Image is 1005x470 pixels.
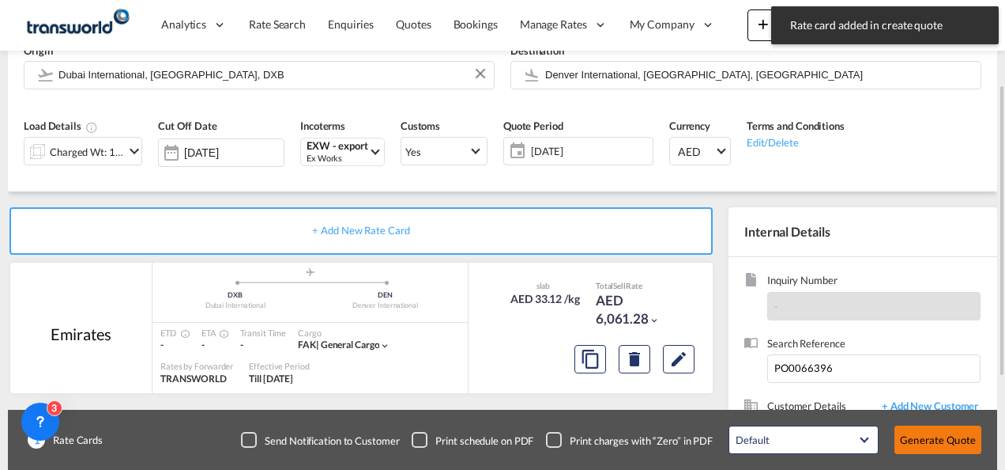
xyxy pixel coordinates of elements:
span: Analytics [161,17,206,32]
md-icon: Estimated Time Of Arrival [215,329,224,339]
div: Charged Wt: 183.00 KGicon-chevron-down [24,137,142,165]
span: - [160,339,164,351]
span: [DATE] [527,140,653,162]
div: Emirates [51,323,111,345]
span: Terms and Conditions [747,119,845,132]
div: Cargo [298,327,390,339]
span: My Company [630,17,694,32]
span: | [316,339,319,351]
md-icon: icon-plus 400-fg [754,14,773,33]
div: Internal Details [728,207,997,256]
button: Clear Input [469,62,492,85]
div: Rates by Forwarder [160,360,233,372]
div: Till 30 Sep 2025 [249,373,293,386]
span: Incoterms [300,119,345,132]
span: Currency [669,119,710,132]
div: Dubai International [160,301,311,311]
span: Till [DATE] [249,373,293,385]
div: Denver International [311,301,461,311]
div: + Add New Rate Card [9,207,713,255]
div: - [240,339,286,352]
span: - [201,339,205,351]
span: Customs [401,119,440,132]
button: Generate Quote [894,426,981,454]
md-icon: Estimated Time Of Departure [176,329,186,339]
div: AED 6,061.28 [596,291,675,329]
div: Ex Works [307,152,368,164]
span: Cut Off Date [158,119,217,132]
div: Effective Period [249,360,309,372]
span: Inquiry Number [767,273,981,291]
md-icon: assets/icons/custom/roll-o-plane.svg [301,268,320,276]
input: Search by Door/Airport [545,61,973,89]
md-checkbox: Checkbox No Ink [412,432,533,448]
div: TRANSWORLD [160,373,233,386]
div: Default [736,434,769,446]
span: Origin [24,44,52,57]
div: DXB [160,290,311,301]
button: Edit [663,345,694,373]
span: Sell [613,281,626,290]
div: Print charges with “Zero” in PDF [570,434,713,448]
md-icon: icon-chevron-down [379,340,390,351]
span: + Add New Rate Card [312,224,409,237]
md-icon: icon-chevron-down [649,315,660,326]
span: Quotes [396,17,431,31]
span: Rate Cards [45,433,103,447]
span: Enquiries [328,17,374,31]
span: + Add New Customer [874,399,981,417]
div: Total Rate [596,280,675,291]
div: Print schedule on PDF [435,434,533,448]
md-icon: icon-calendar [504,142,523,161]
span: Search Reference [767,336,981,354]
span: Rate card added in create quote [785,17,984,33]
div: Charged Wt: 183.00 KG [50,141,124,163]
span: Load Details [24,119,98,132]
span: Destination [510,44,564,57]
span: Customer Details [767,399,874,417]
img: f753ae806dec11f0841701cdfdf085c0.png [24,7,130,43]
div: Yes [405,146,421,158]
div: Transit Time [240,327,286,339]
md-icon: icon-chevron-down [125,142,144,161]
span: Rate Search [249,17,306,31]
input: Search by Door/Airport [58,61,486,89]
md-select: Select Customs: Yes [401,137,487,165]
md-select: Select Currency: د.إ AEDUnited Arab Emirates Dirham [669,137,731,165]
md-select: Select Incoterms: EXW - export Ex Works [300,138,385,166]
md-input-container: Dubai International, Dubai, DXB [24,61,495,89]
div: slab [506,280,580,291]
md-input-container: Denver International, Denver, DEN [510,61,981,89]
span: FAK [298,339,321,351]
md-checkbox: Checkbox No Ink [546,432,713,448]
button: Copy [574,345,606,373]
span: [DATE] [531,144,649,158]
div: ETD [160,327,186,339]
div: general cargo [298,339,379,352]
div: EXW - export [307,140,368,152]
input: Select [184,146,284,159]
div: DEN [311,290,461,301]
button: icon-plus 400-fgNewicon-chevron-down [747,9,819,41]
div: AED 33.12 /kg [510,291,580,307]
div: Edit/Delete [747,134,845,150]
span: New [754,17,813,30]
button: Delete [619,345,650,373]
span: AED [678,144,714,160]
md-icon: Chargeable Weight [85,121,98,134]
div: Send Notification to Customer [265,434,399,448]
md-icon: assets/icons/custom/copyQuote.svg [581,350,600,369]
div: ETA [201,327,225,339]
span: Manage Rates [520,17,587,32]
span: Quote Period [503,119,563,132]
span: - [774,300,778,313]
input: Enter search reference [767,354,981,383]
span: 1 [28,431,45,449]
md-checkbox: Checkbox No Ink [241,432,399,448]
span: TRANSWORLD [160,373,227,385]
span: Bookings [454,17,498,31]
